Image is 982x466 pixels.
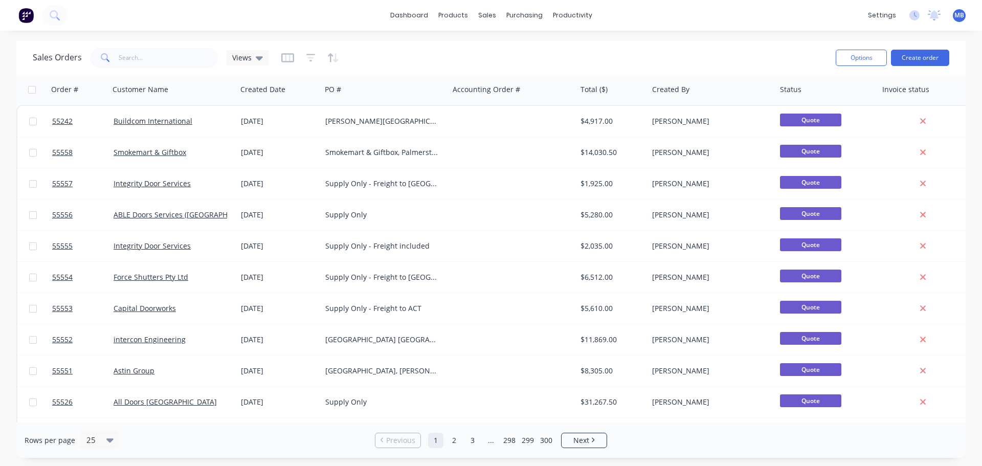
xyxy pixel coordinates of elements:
[114,397,217,407] a: All Doors [GEOGRAPHIC_DATA]
[52,387,114,417] a: 55526
[52,335,73,345] span: 55552
[241,241,317,251] div: [DATE]
[325,147,439,158] div: Smokemart & Giftbox, Palmerston NT
[780,145,841,158] span: Quote
[52,147,73,158] span: 55558
[114,303,176,313] a: Capital Doorworks
[241,210,317,220] div: [DATE]
[241,397,317,407] div: [DATE]
[241,272,317,282] div: [DATE]
[954,11,964,20] span: MB
[114,147,186,157] a: Smokemart & Giftbox
[520,433,535,448] a: Page 299
[114,210,284,219] a: ABLE Doors Services ([GEOGRAPHIC_DATA]) Pty Ltd
[573,435,589,446] span: Next
[52,366,73,376] span: 55551
[836,50,887,66] button: Options
[375,435,420,446] a: Previous page
[52,179,73,189] span: 55557
[325,366,439,376] div: [GEOGRAPHIC_DATA], [PERSON_NAME][GEOGRAPHIC_DATA]
[652,116,766,126] div: [PERSON_NAME]
[652,241,766,251] div: [PERSON_NAME]
[652,84,689,95] div: Created By
[539,433,554,448] a: Page 300
[325,179,439,189] div: Supply Only - Freight to [GEOGRAPHIC_DATA]
[241,179,317,189] div: [DATE]
[780,84,801,95] div: Status
[52,293,114,324] a: 55553
[52,356,114,386] a: 55551
[581,303,641,314] div: $5,610.00
[52,241,73,251] span: 55555
[114,116,192,126] a: Buildcom International
[113,84,168,95] div: Customer Name
[780,394,841,407] span: Quote
[581,272,641,282] div: $6,512.00
[891,50,949,66] button: Create order
[52,116,73,126] span: 55242
[780,207,841,220] span: Quote
[325,303,439,314] div: Supply Only - Freight to ACT
[465,433,480,448] a: Page 3
[581,210,641,220] div: $5,280.00
[52,303,73,314] span: 55553
[652,366,766,376] div: [PERSON_NAME]
[428,433,443,448] a: Page 1 is your current page
[502,433,517,448] a: Page 298
[652,179,766,189] div: [PERSON_NAME]
[52,199,114,230] a: 55556
[52,397,73,407] span: 55526
[325,241,439,251] div: Supply Only - Freight included
[581,397,641,407] div: $31,267.50
[581,241,641,251] div: $2,035.00
[325,84,341,95] div: PO #
[581,116,641,126] div: $4,917.00
[114,335,186,344] a: intercon Engineering
[52,106,114,137] a: 55242
[52,418,114,449] a: 55550
[325,272,439,282] div: Supply Only - Freight to [GEOGRAPHIC_DATA] [GEOGRAPHIC_DATA]
[581,147,641,158] div: $14,030.50
[780,176,841,189] span: Quote
[325,397,439,407] div: Supply Only
[325,116,439,126] div: [PERSON_NAME][GEOGRAPHIC_DATA]
[882,84,929,95] div: Invoice status
[33,53,82,62] h1: Sales Orders
[433,8,473,23] div: products
[652,272,766,282] div: [PERSON_NAME]
[52,231,114,261] a: 55555
[240,84,285,95] div: Created Date
[652,147,766,158] div: [PERSON_NAME]
[501,8,548,23] div: purchasing
[25,435,75,446] span: Rows per page
[385,8,433,23] a: dashboard
[232,52,252,63] span: Views
[119,48,218,68] input: Search...
[241,303,317,314] div: [DATE]
[652,397,766,407] div: [PERSON_NAME]
[473,8,501,23] div: sales
[581,335,641,345] div: $11,869.00
[652,210,766,220] div: [PERSON_NAME]
[114,272,188,282] a: Force Shutters Pty Ltd
[652,303,766,314] div: [PERSON_NAME]
[581,366,641,376] div: $8,305.00
[453,84,520,95] div: Accounting Order #
[780,238,841,251] span: Quote
[548,8,597,23] div: productivity
[780,301,841,314] span: Quote
[863,8,901,23] div: settings
[51,84,78,95] div: Order #
[780,332,841,345] span: Quote
[114,241,191,251] a: Integrity Door Services
[371,433,611,448] ul: Pagination
[114,366,154,375] a: Astin Group
[325,210,439,220] div: Supply Only
[241,366,317,376] div: [DATE]
[52,262,114,293] a: 55554
[241,116,317,126] div: [DATE]
[18,8,34,23] img: Factory
[581,84,608,95] div: Total ($)
[483,433,499,448] a: Jump forward
[241,147,317,158] div: [DATE]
